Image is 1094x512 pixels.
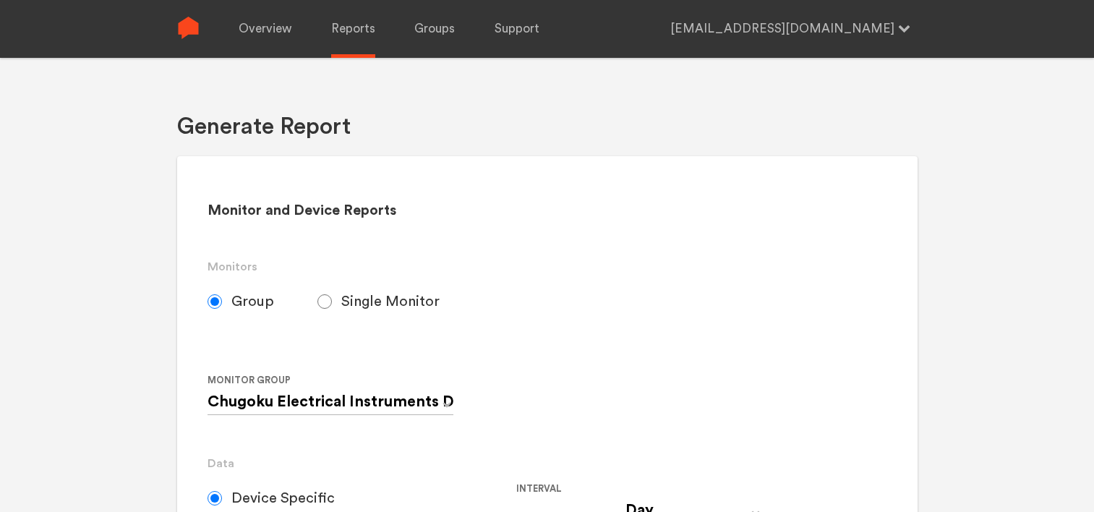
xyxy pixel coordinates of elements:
span: Group [231,293,274,310]
input: Single Monitor [317,294,332,309]
h1: Generate Report [177,112,351,142]
input: Device Specific [208,491,222,505]
label: Interval [516,480,813,498]
span: Device Specific [231,490,335,507]
span: Single Monitor [341,293,440,310]
h2: Monitor and Device Reports [208,202,886,220]
h3: Data [208,455,886,472]
input: Group [208,294,222,309]
img: Sense Logo [177,17,200,39]
h3: Monitors [208,258,886,276]
label: Monitor Group [208,372,458,389]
